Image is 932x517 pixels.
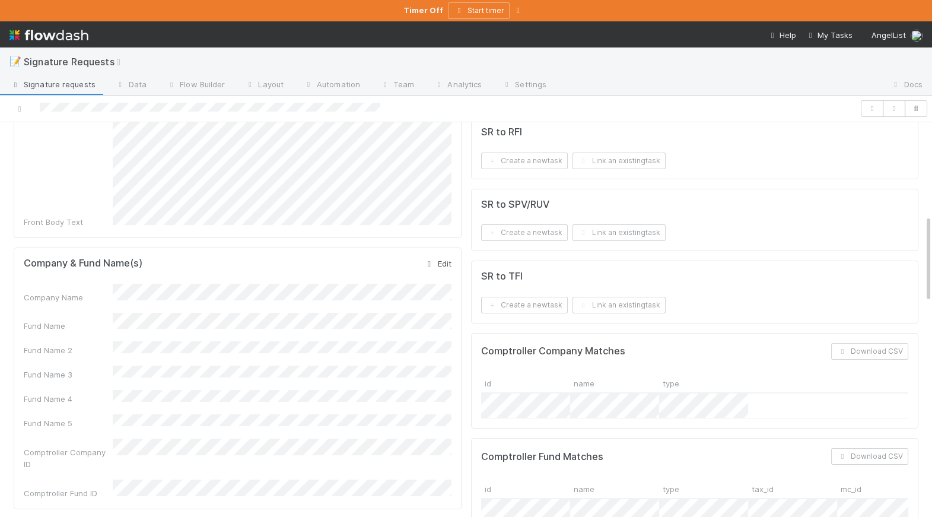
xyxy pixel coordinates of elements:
[837,479,926,497] div: mc_id
[24,393,113,405] div: Fund Name 4
[9,56,21,66] span: 📝
[24,417,113,429] div: Fund Name 5
[481,345,625,357] h5: Comptroller Company Matches
[572,297,666,313] button: Link an existingtask
[481,374,570,392] div: id
[481,479,570,497] div: id
[370,76,424,95] a: Team
[24,291,113,303] div: Company Name
[570,374,659,392] div: name
[659,374,748,392] div: type
[24,320,113,332] div: Fund Name
[570,479,659,497] div: name
[572,153,666,169] button: Link an existingtask
[572,224,666,241] button: Link an existingtask
[24,369,113,380] div: Fund Name 3
[911,30,923,42] img: avatar_501ac9d6-9fa6-4fe9-975e-1fd988f7bdb1.png
[831,448,908,465] button: Download CSV
[9,25,88,45] img: logo-inverted-e16ddd16eac7371096b0.svg
[880,76,932,95] a: Docs
[831,343,908,360] button: Download CSV
[806,30,853,40] span: My Tasks
[403,5,443,15] strong: Timer Off
[481,224,568,241] button: Create a newtask
[24,258,142,269] h5: Company & Fund Name(s)
[9,78,96,90] span: Signature requests
[234,76,293,95] a: Layout
[871,30,906,40] span: AngelList
[659,479,748,497] div: type
[424,259,451,268] a: Edit
[481,271,523,283] h5: SR to TFI
[105,76,156,95] a: Data
[768,29,796,41] div: Help
[424,76,491,95] a: Analytics
[24,344,113,356] div: Fund Name 2
[491,76,556,95] a: Settings
[748,479,837,497] div: tax_id
[806,29,853,41] a: My Tasks
[481,126,522,138] h5: SR to RFI
[24,56,131,68] span: Signature Requests
[481,153,568,169] button: Create a newtask
[166,78,225,90] span: Flow Builder
[156,76,234,95] a: Flow Builder
[24,487,113,499] div: Comptroller Fund ID
[24,216,113,228] div: Front Body Text
[481,451,603,463] h5: Comptroller Fund Matches
[24,446,113,470] div: Comptroller Company ID
[293,76,370,95] a: Automation
[448,2,510,19] button: Start timer
[481,199,549,211] h5: SR to SPV/RUV
[481,297,568,313] button: Create a newtask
